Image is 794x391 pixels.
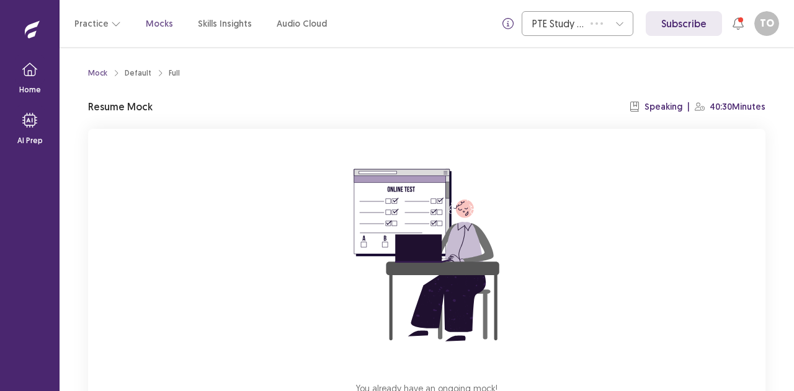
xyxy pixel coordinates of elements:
a: Audio Cloud [277,17,327,30]
p: Speaking [645,100,682,113]
a: Mock [88,68,107,79]
a: Subscribe [646,11,722,36]
p: 40:30 Minutes [710,100,765,113]
p: Resume Mock [88,99,153,114]
a: Mocks [146,17,173,30]
div: PTE Study Centre [532,12,584,35]
div: Default [125,68,151,79]
p: AI Prep [17,135,43,146]
a: Skills Insights [198,17,252,30]
button: TO [754,11,779,36]
button: Practice [74,12,121,35]
div: Full [169,68,180,79]
nav: breadcrumb [88,68,180,79]
p: | [687,100,690,113]
p: Home [19,84,41,95]
img: attend-mock [315,144,538,367]
button: info [497,12,519,35]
